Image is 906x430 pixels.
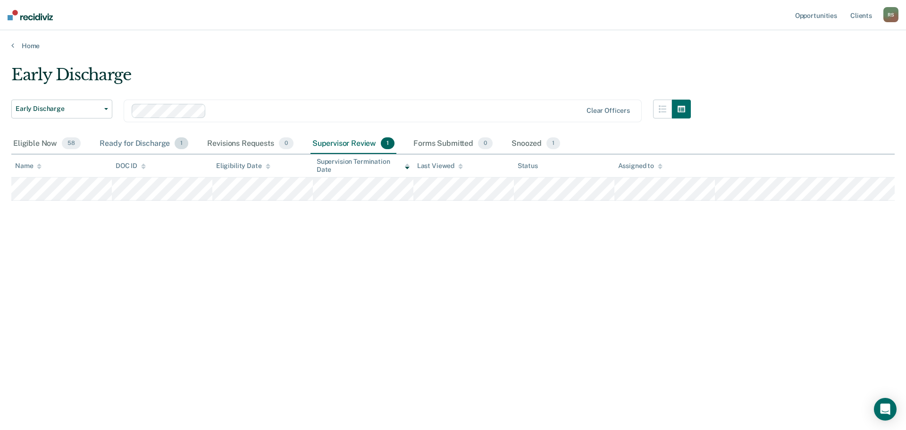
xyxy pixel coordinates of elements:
[11,134,83,154] div: Eligible Now58
[510,134,562,154] div: Snoozed1
[279,137,294,150] span: 0
[98,134,190,154] div: Ready for Discharge1
[11,42,895,50] a: Home
[518,162,538,170] div: Status
[11,100,112,118] button: Early Discharge
[62,137,81,150] span: 58
[883,7,898,22] button: RS
[618,162,663,170] div: Assigned to
[381,137,394,150] span: 1
[8,10,53,20] img: Recidiviz
[15,162,42,170] div: Name
[116,162,146,170] div: DOC ID
[411,134,495,154] div: Forms Submitted0
[546,137,560,150] span: 1
[205,134,295,154] div: Revisions Requests0
[874,398,897,421] div: Open Intercom Messenger
[478,137,493,150] span: 0
[417,162,463,170] div: Last Viewed
[175,137,188,150] span: 1
[317,158,410,174] div: Supervision Termination Date
[883,7,898,22] div: R S
[587,107,630,115] div: Clear officers
[216,162,270,170] div: Eligibility Date
[310,134,397,154] div: Supervisor Review1
[16,105,101,113] span: Early Discharge
[11,65,691,92] div: Early Discharge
